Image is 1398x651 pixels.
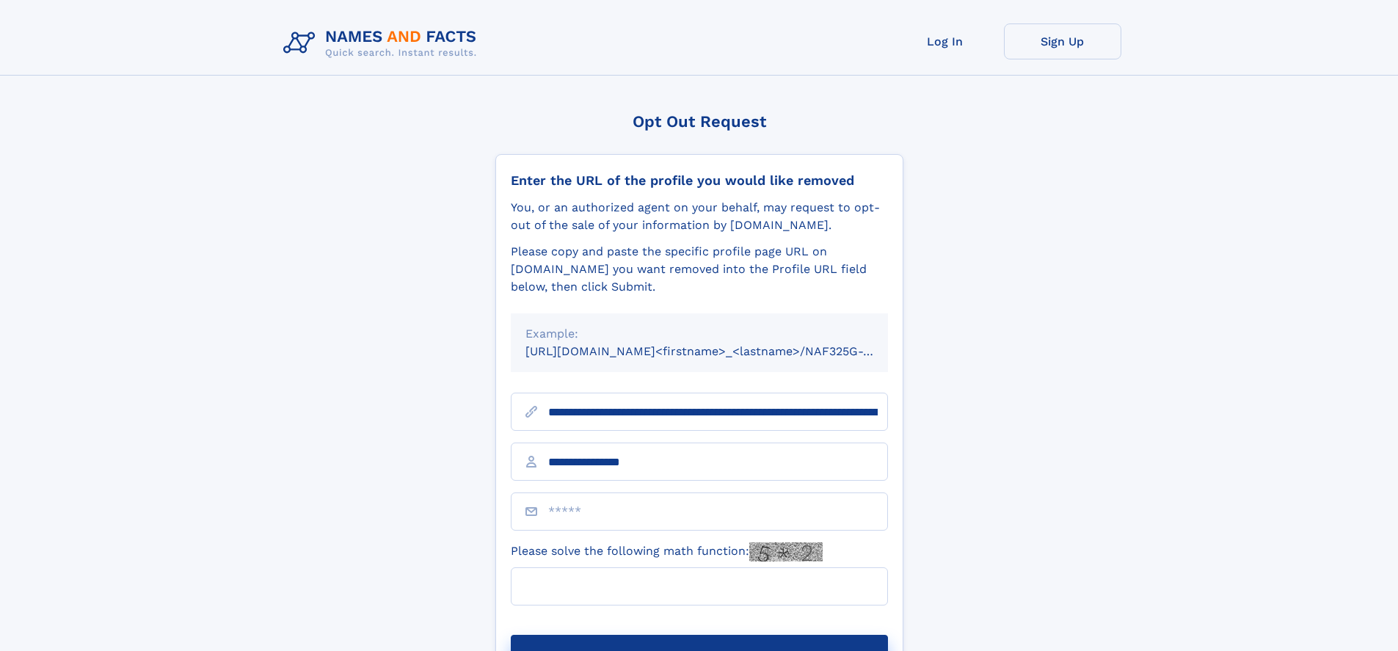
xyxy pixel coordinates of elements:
img: Logo Names and Facts [277,23,489,63]
small: [URL][DOMAIN_NAME]<firstname>_<lastname>/NAF325G-xxxxxxxx [525,344,916,358]
div: You, or an authorized agent on your behalf, may request to opt-out of the sale of your informatio... [511,199,888,234]
div: Example: [525,325,873,343]
div: Enter the URL of the profile you would like removed [511,172,888,189]
div: Opt Out Request [495,112,903,131]
label: Please solve the following math function: [511,542,823,561]
div: Please copy and paste the specific profile page URL on [DOMAIN_NAME] you want removed into the Pr... [511,243,888,296]
a: Log In [887,23,1004,59]
a: Sign Up [1004,23,1121,59]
